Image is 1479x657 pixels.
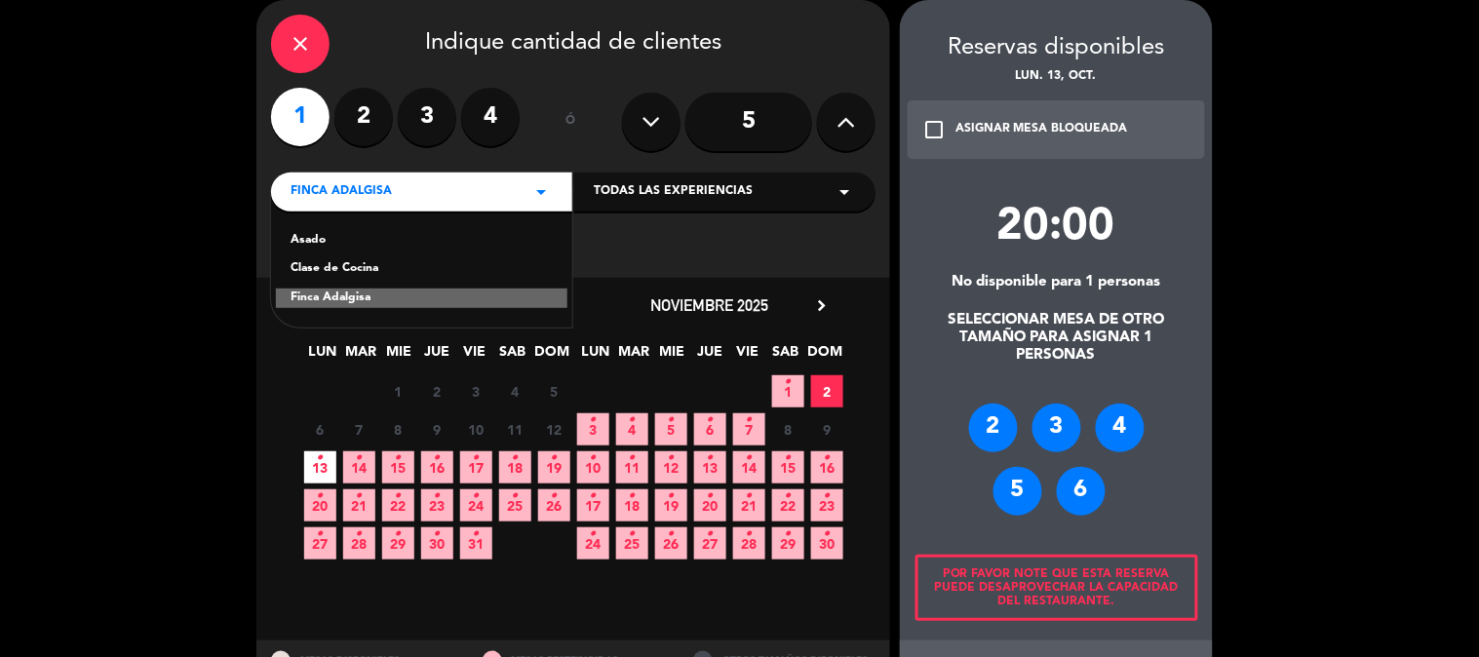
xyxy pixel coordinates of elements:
[590,443,597,474] i: •
[356,443,363,474] i: •
[772,375,804,407] span: 1
[512,481,519,512] i: •
[900,192,1213,274] div: 20:00
[594,182,753,202] span: Todas las experiencias
[785,443,792,474] i: •
[1096,404,1145,452] div: 4
[382,489,414,522] span: 22
[785,367,792,398] i: •
[616,451,648,483] span: 11
[694,451,726,483] span: 13
[276,289,567,308] div: Finca Adalgisa
[733,451,765,483] span: 14
[551,443,558,474] i: •
[655,489,687,522] span: 19
[395,443,402,474] i: •
[655,413,687,445] span: 5
[770,340,802,372] span: SAB
[590,481,597,512] i: •
[733,489,765,522] span: 21
[900,274,1213,291] div: No disponible para 1 personas
[811,413,843,445] span: 9
[421,340,453,372] span: JUE
[824,519,831,550] i: •
[398,88,456,146] label: 3
[304,413,336,445] span: 6
[616,413,648,445] span: 4
[824,443,831,474] i: •
[421,527,453,560] span: 30
[317,443,324,474] i: •
[291,259,553,279] div: Clase de Cocina
[629,519,636,550] i: •
[499,413,531,445] span: 11
[459,340,491,372] span: VIE
[382,527,414,560] span: 29
[824,481,831,512] i: •
[772,451,804,483] span: 15
[656,340,688,372] span: MIE
[629,481,636,512] i: •
[460,375,492,407] span: 3
[497,340,529,372] span: SAB
[772,527,804,560] span: 29
[421,451,453,483] span: 16
[382,375,414,407] span: 1
[668,519,675,550] i: •
[535,340,567,372] span: DOM
[707,481,714,512] i: •
[345,340,377,372] span: MAR
[434,519,441,550] i: •
[590,405,597,436] i: •
[915,555,1198,621] div: Por favor note que esta reserva puede desaprovechar la capacidad del restaurante.
[629,405,636,436] i: •
[538,375,570,407] span: 5
[499,375,531,407] span: 4
[343,527,375,560] span: 28
[785,481,792,512] i: •
[334,88,393,146] label: 2
[434,481,441,512] i: •
[317,481,324,512] i: •
[668,405,675,436] i: •
[304,451,336,483] span: 13
[421,375,453,407] span: 2
[746,405,753,436] i: •
[785,519,792,550] i: •
[707,443,714,474] i: •
[434,443,441,474] i: •
[473,443,480,474] i: •
[808,340,840,372] span: DOM
[343,451,375,483] span: 14
[356,519,363,550] i: •
[577,489,609,522] span: 17
[577,527,609,560] span: 24
[291,182,392,202] span: Finca Adalgisa
[1032,404,1081,452] div: 3
[551,481,558,512] i: •
[900,312,1213,365] div: SELECCIONAR MESA DE OTRO TAMAÑO PARA ASIGNAR 1 PERSONAS
[343,413,375,445] span: 7
[539,88,603,156] div: ó
[512,443,519,474] i: •
[395,481,402,512] i: •
[499,489,531,522] span: 25
[460,451,492,483] span: 17
[746,481,753,512] i: •
[668,481,675,512] i: •
[811,375,843,407] span: 2
[746,443,753,474] i: •
[382,451,414,483] span: 15
[746,519,753,550] i: •
[395,519,402,550] i: •
[538,489,570,522] span: 26
[271,88,330,146] label: 1
[1057,467,1106,516] div: 6
[651,295,769,315] span: noviembre 2025
[707,405,714,436] i: •
[383,340,415,372] span: MIE
[707,519,714,550] i: •
[538,451,570,483] span: 19
[969,404,1018,452] div: 2
[772,489,804,522] span: 22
